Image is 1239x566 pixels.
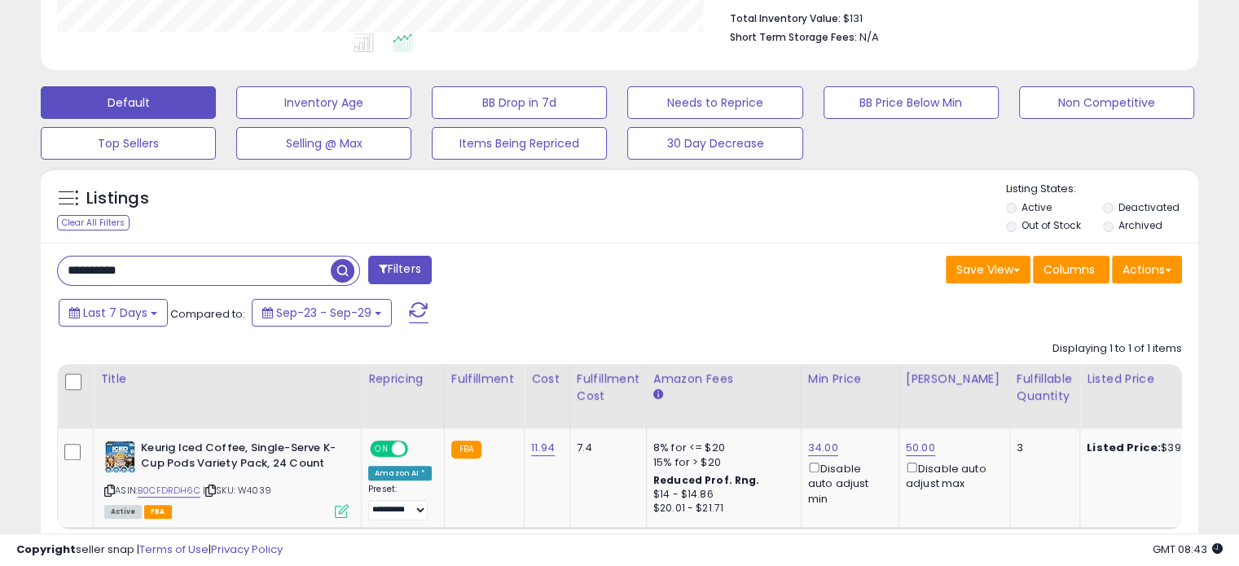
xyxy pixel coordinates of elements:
div: Fame says… [13,239,313,303]
small: FBA [451,441,481,459]
img: Profile image for Keirth [46,9,72,35]
div: joined the conversation [99,306,248,321]
h1: Keirth [79,8,118,20]
div: No further action is required from your side at this time. Please let me know if you have any oth... [26,430,254,542]
a: B0CFDRDH6C [138,484,200,498]
div: Fulfillable Quantity [1017,371,1073,405]
button: Selling @ Max [236,127,411,160]
div: Close [286,7,315,36]
a: 34.00 [808,440,838,456]
li: $131 [730,7,1170,27]
button: Filters [368,256,432,284]
div: 15% for > $20 [653,455,789,470]
div: Fulfillment Cost [577,371,639,405]
div: I understand, we want to continue with the monthly plan. [72,248,300,280]
img: Profile image for Keirth [77,305,94,322]
div: [PERSON_NAME] [906,371,1003,388]
button: Actions [1112,256,1182,283]
button: Save View [946,256,1030,283]
div: Repricing [368,371,437,388]
button: Needs to Reprice [627,86,802,119]
button: Home [255,7,286,37]
div: $14 - $14.86 [653,488,789,502]
button: Sep-23 - Sep-29 [252,299,392,327]
li: You can cancel anytime, but since it’s a discounted long-term plan, there are no refunds for unus... [38,170,254,216]
span: Last 7 Days [83,305,147,321]
button: BB Drop in 7d [432,86,607,119]
span: All listings currently available for purchase on Amazon [104,505,142,519]
div: HI Fame,That's great! I'm happy to confirm that you want to continue with themonthly billing plan... [13,340,267,551]
div: $20.01 - $21.71 [653,502,789,516]
b: Listed Price: [1087,440,1161,455]
div: Disable auto adjust max [906,459,997,491]
div: seller snap | | [16,542,283,558]
span: | SKU: W4039 [203,484,271,497]
span: Compared to: [170,306,245,322]
div: HI Fame, That's great! I'm happy to confirm that you want to continue with the . [26,350,254,430]
div: Displaying 1 to 1 of 1 items [1052,341,1182,357]
a: 11.94 [531,440,555,456]
img: 51YYDeBuaQL._SL40_.jpg [104,441,137,473]
div: Preset: [368,484,432,520]
div: Title [100,371,354,388]
div: Disable auto adjust min [808,459,886,507]
div: Clear All Filters [57,215,130,230]
button: Items Being Repriced [432,127,607,160]
b: Keirth [99,308,133,319]
textarea: Message… [14,459,312,487]
strong: Copyright [16,542,76,557]
label: Deactivated [1118,200,1179,214]
li: While the annual plan is non-refundable, we always aim to work with sellers long term, so if some... [38,90,254,166]
button: Start recording [103,494,116,507]
button: Top Sellers [41,127,216,160]
b: Short Term Storage Fees: [730,30,857,44]
p: Listing States: [1006,182,1198,197]
div: Keirth says… [13,303,313,340]
button: Emoji picker [51,494,64,507]
div: 7.4 [577,441,634,455]
button: Gif picker [77,494,90,507]
b: Total Inventory Value: [730,11,841,25]
button: Upload attachment [25,494,38,507]
div: 8% for <= $20 [653,441,789,455]
button: Default [41,86,216,119]
button: 30 Day Decrease [627,127,802,160]
button: BB Price Below Min [824,86,999,119]
b: Reduced Prof. Rng. [653,473,760,487]
button: go back [11,7,42,37]
div: Keirth says… [13,340,313,564]
h5: Listings [86,187,149,210]
div: I understand, we want to continue with the monthly plan. [59,239,313,290]
a: 50.00 [906,440,935,456]
div: Min Price [808,371,892,388]
button: Send a message… [279,487,305,513]
button: Last 7 Days [59,299,168,327]
span: N/A [859,29,879,45]
div: Cost [531,371,563,388]
p: Active 9h ago [79,20,152,37]
span: Sep-23 - Sep-29 [276,305,371,321]
button: Non Competitive [1019,86,1194,119]
a: Terms of Use [139,542,209,557]
b: Keurig Iced Coffee, Single-Serve K-Cup Pods Variety Pack, 24 Count [141,441,339,475]
button: Columns [1033,256,1109,283]
button: Inventory Age [236,86,411,119]
span: FBA [144,505,172,519]
label: Active [1022,200,1052,214]
small: Amazon Fees. [653,388,663,402]
div: Listed Price [1087,371,1228,388]
span: Columns [1043,261,1095,278]
li: The annual plan is paid upfront (and then yearly) in one payment of 5,100, not monthly. [38,42,254,87]
div: Amazon Fees [653,371,794,388]
a: Privacy Policy [211,542,283,557]
span: 2025-10-7 08:43 GMT [1153,542,1223,557]
div: ASIN: [104,441,349,516]
div: $39.99 [1087,441,1222,455]
span: ON [371,442,392,456]
div: 3 [1017,441,1067,455]
div: Fulfillment [451,371,517,388]
div: Amazon AI * [368,466,432,480]
span: OFF [406,442,432,456]
label: Out of Stock [1022,218,1081,232]
label: Archived [1118,218,1162,232]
